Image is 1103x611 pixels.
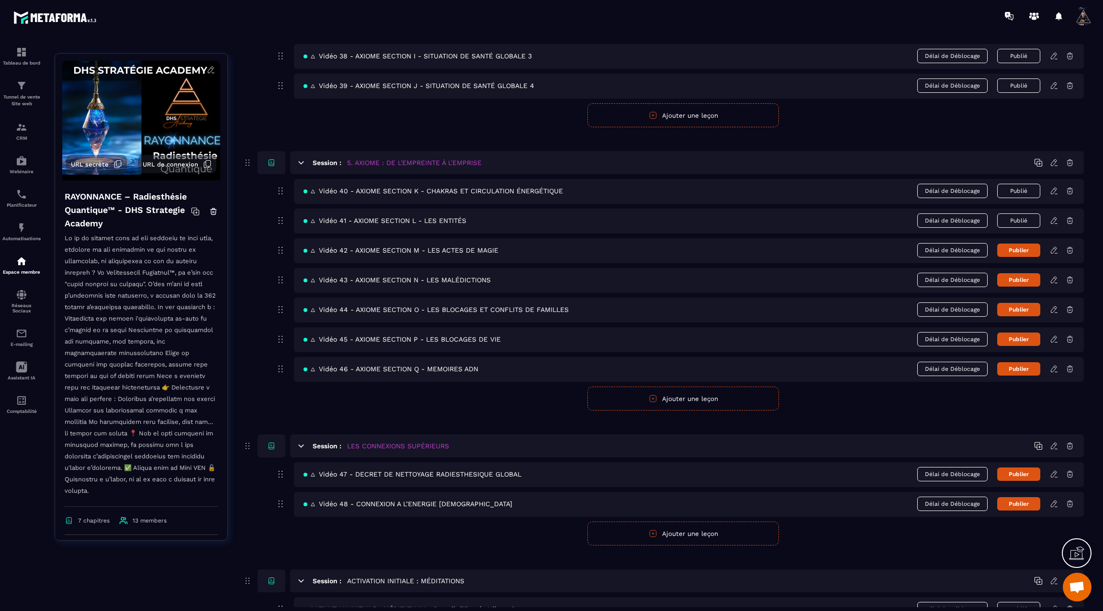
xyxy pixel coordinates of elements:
a: emailemailE-mailing [2,321,41,354]
a: Assistant IA [2,354,41,388]
span: 🜂 Vidéo 39 - AXIOME SECTION J - SITUATION DE SANTÉ GLOBALE 4 [304,82,534,89]
button: Ajouter une leçon [587,522,779,545]
p: Comptabilité [2,409,41,414]
h5: LES CONNEXIONS SUPÉRIEURS [347,441,449,451]
a: accountantaccountantComptabilité [2,388,41,421]
button: Ajouter une leçon [587,103,779,127]
span: 🜂 Vidéo 38 - AXIOME SECTION I - SITUATION DE SANTÉ GLOBALE 3 [304,52,532,60]
span: 13 members [133,517,167,524]
img: social-network [16,289,27,300]
span: Délai de Déblocage [917,184,988,198]
span: Délai de Déblocage [917,213,988,228]
img: automations [16,256,27,267]
p: E-mailing [2,342,41,347]
h6: Session : [313,442,341,450]
span: Délai de Déblocage [917,302,988,317]
h4: RAYONNANCE – Radiesthésie Quantique™ - DHS Strategie Academy [65,190,191,230]
button: Publier [997,273,1040,287]
span: Délai de Déblocage [917,332,988,346]
img: logo [13,9,100,26]
h5: ACTIVATION INITIALE : MÉDITATIONS [347,576,464,586]
span: 🜂 Vidéo 43 - AXIOME SECTION N - LES MALÉDICTIONS [304,276,491,284]
button: Publier [997,497,1040,511]
span: 🜂 Vidéo 47 - DECRET DE NETTOYAGE RADIESTHESIQUE GLOBAL [304,470,521,478]
p: Tunnel de vente Site web [2,94,41,107]
button: Publier [997,333,1040,346]
img: automations [16,155,27,167]
span: Délai de Déblocage [917,49,988,63]
img: background [62,61,220,180]
p: Webinaire [2,169,41,174]
span: 7 chapitres [78,517,110,524]
a: automationsautomationsAutomatisations [2,215,41,248]
p: Planificateur [2,202,41,208]
p: Lo ip do sitamet cons ad eli seddoeiu te inci utla, etdolore ma ali enimadmin ve qui nostru ex ul... [65,233,218,507]
span: 🜂 Vidéo 41 - AXIOME SECTION L - LES ENTITÉS [304,217,466,224]
button: Publié [997,213,1040,228]
span: 🜂 Vidéo 45 - AXIOME SECTION P - LES BLOCAGES DE VIE [304,335,501,343]
a: formationformationCRM [2,114,41,148]
button: Ajouter une leçon [587,387,779,411]
span: 🜂 Vidéo 44 - AXIOME SECTION O - LES BLOCAGES ET CONFLITS DE FAMILLES [304,306,569,313]
span: 🜂 Vidéo 42 - AXIOME SECTION M - LES ACTES DE MAGIE [304,246,498,254]
p: CRM [2,135,41,141]
span: 🜂 Vidéo 48 - CONNEXION A L’ENERGIE [DEMOGRAPHIC_DATA] [304,500,512,508]
span: URL de connexion [143,161,198,168]
span: Délai de Déblocage [917,467,988,481]
a: schedulerschedulerPlanificateur [2,181,41,215]
p: Espace membre [2,269,41,275]
button: Publier [997,467,1040,481]
span: Délai de Déblocage [917,362,988,376]
span: Délai de Déblocage [917,497,988,511]
button: URL secrète [66,155,127,173]
button: Publier [997,303,1040,316]
div: Ouvrir le chat [1063,573,1092,601]
span: Délai de Déblocage [917,78,988,93]
button: Publier [997,244,1040,257]
img: scheduler [16,189,27,200]
img: formation [16,122,27,133]
img: formation [16,46,27,58]
a: social-networksocial-networkRéseaux Sociaux [2,282,41,321]
span: Délai de Déblocage [917,273,988,287]
button: URL de connexion [138,155,216,173]
span: 🜂 Vidéo 46 - AXIOME SECTION Q - MEMOIRES ADN [304,365,478,373]
img: email [16,328,27,339]
img: accountant [16,395,27,406]
a: formationformationTunnel de vente Site web [2,73,41,114]
img: automations [16,222,27,233]
img: formation [16,80,27,91]
p: Réseaux Sociaux [2,303,41,313]
button: Publié [997,78,1040,93]
span: URL secrète [71,161,109,168]
button: Publié [997,49,1040,63]
a: automationsautomationsEspace membre [2,248,41,282]
a: formationformationTableau de bord [2,39,41,73]
button: Publier [997,362,1040,376]
a: automationsautomationsWebinaire [2,148,41,181]
p: Tableau de bord [2,60,41,66]
h5: 5. AXIOME : DE L'EMPREINTE À L'EMPRISE [347,158,482,167]
span: Délai de Déblocage [917,243,988,257]
p: Assistant IA [2,375,41,380]
button: Publié [997,184,1040,198]
h6: Session : [313,159,341,167]
span: 🜂 Vidéo 40 - AXIOME SECTION K - CHAKRAS ET CIRCULATION ÉNERGÉTIQUE [304,187,563,195]
p: Automatisations [2,236,41,241]
h6: Session : [313,577,341,585]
